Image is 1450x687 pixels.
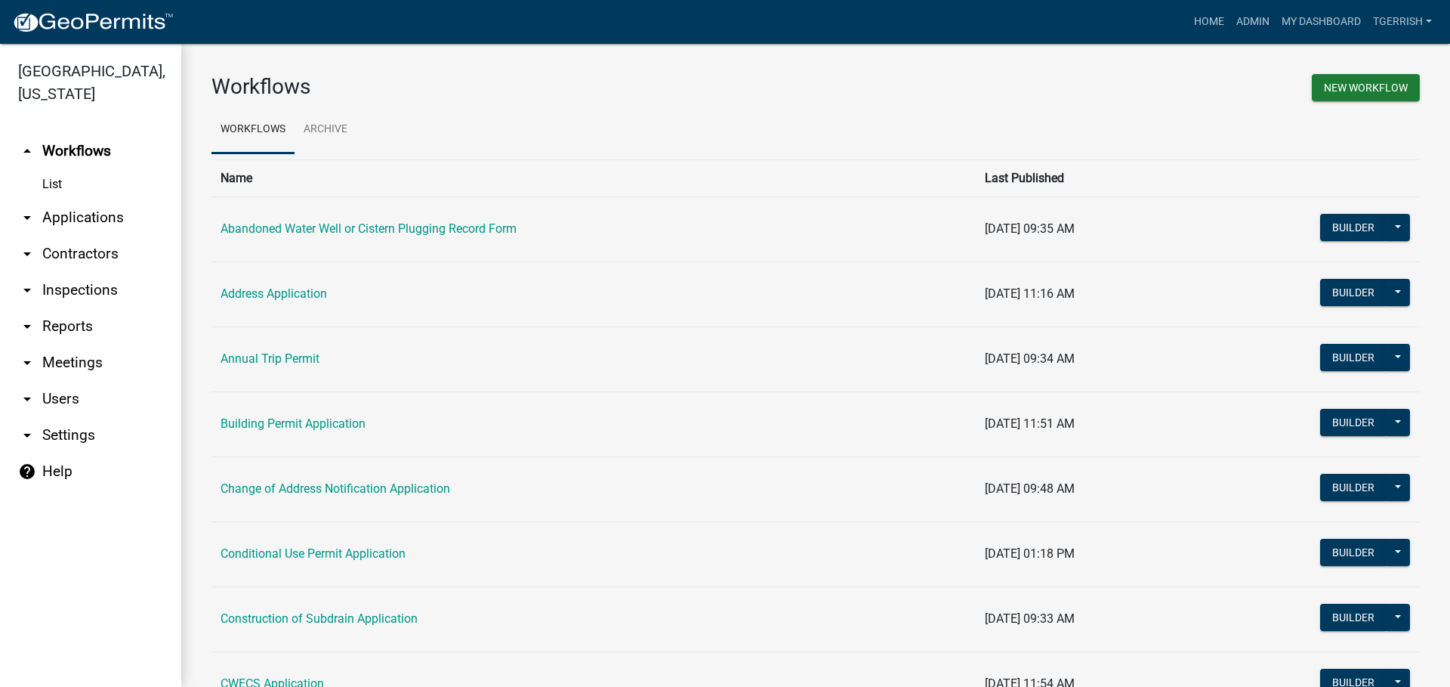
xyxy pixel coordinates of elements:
[18,317,36,336] i: arrow_drop_down
[985,286,1075,301] span: [DATE] 11:16 AM
[18,426,36,444] i: arrow_drop_down
[1320,279,1387,306] button: Builder
[221,286,327,301] a: Address Application
[1367,8,1438,36] a: TGERRISH
[18,245,36,263] i: arrow_drop_down
[1230,8,1276,36] a: Admin
[1320,409,1387,436] button: Builder
[18,209,36,227] i: arrow_drop_down
[985,221,1075,236] span: [DATE] 09:35 AM
[211,74,804,100] h3: Workflows
[221,416,366,431] a: Building Permit Application
[1188,8,1230,36] a: Home
[18,354,36,372] i: arrow_drop_down
[1320,344,1387,371] button: Builder
[1320,539,1387,566] button: Builder
[1320,604,1387,631] button: Builder
[295,106,356,154] a: Archive
[1320,474,1387,501] button: Builder
[985,546,1075,561] span: [DATE] 01:18 PM
[985,481,1075,496] span: [DATE] 09:48 AM
[1320,214,1387,241] button: Builder
[1312,74,1420,101] button: New Workflow
[221,351,319,366] a: Annual Trip Permit
[18,281,36,299] i: arrow_drop_down
[18,463,36,481] i: help
[18,390,36,408] i: arrow_drop_down
[1276,8,1367,36] a: My Dashboard
[221,221,517,236] a: Abandoned Water Well or Cistern Plugging Record Form
[221,611,418,626] a: Construction of Subdrain Application
[985,416,1075,431] span: [DATE] 11:51 AM
[976,159,1196,197] th: Last Published
[221,546,406,561] a: Conditional Use Permit Application
[221,481,450,496] a: Change of Address Notification Application
[211,159,976,197] th: Name
[211,106,295,154] a: Workflows
[18,142,36,160] i: arrow_drop_up
[985,611,1075,626] span: [DATE] 09:33 AM
[985,351,1075,366] span: [DATE] 09:34 AM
